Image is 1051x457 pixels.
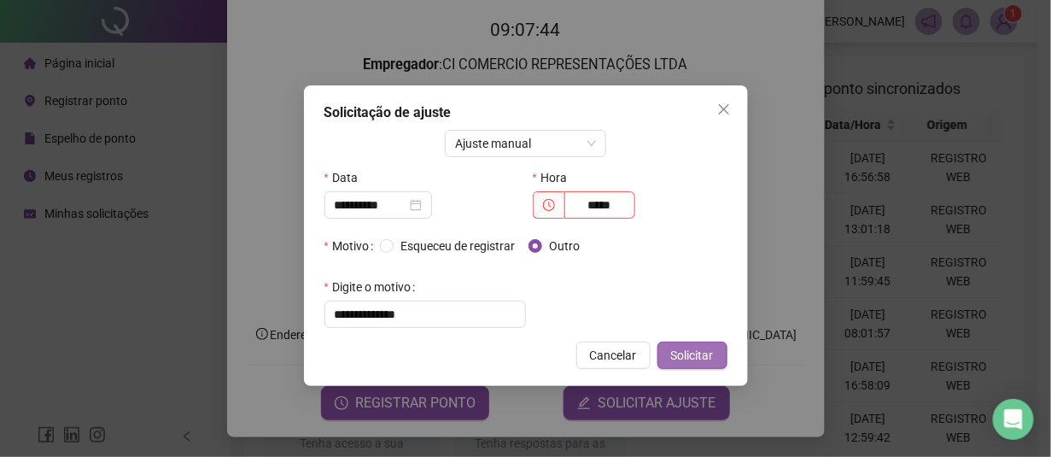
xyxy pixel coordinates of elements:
[993,399,1034,440] div: Open Intercom Messenger
[543,199,555,211] span: clock-circle
[455,131,596,156] span: Ajuste manual
[394,237,522,255] span: Esqueceu de registrar
[324,273,422,301] label: Digite o motivo
[657,342,727,369] button: Solicitar
[717,103,731,116] span: close
[324,232,380,260] label: Motivo
[576,342,651,369] button: Cancelar
[533,164,578,191] label: Hora
[542,237,587,255] span: Outro
[590,346,637,365] span: Cancelar
[671,346,714,365] span: Solicitar
[710,96,738,123] button: Close
[324,164,369,191] label: Data
[324,103,727,123] div: Solicitação de ajuste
